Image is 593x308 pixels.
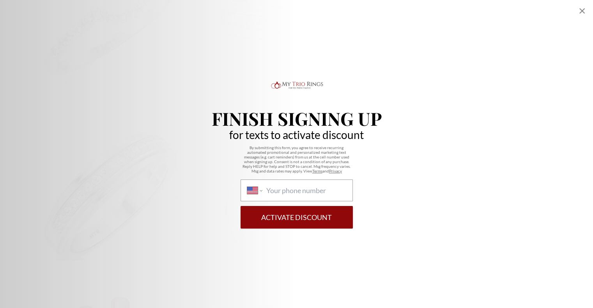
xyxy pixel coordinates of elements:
[312,169,322,173] a: Terms
[269,80,324,91] img: Logo
[241,145,353,173] p: By submitting this form, you agree to receive recurring automated promotional and personalized ma...
[266,186,346,195] input: Phone number country
[577,6,587,16] div: Close popup
[212,109,382,127] p: Finish Signing Up
[229,130,364,139] p: for texts to activate discount
[241,206,353,229] button: Activate Discount
[329,169,342,173] a: Privacy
